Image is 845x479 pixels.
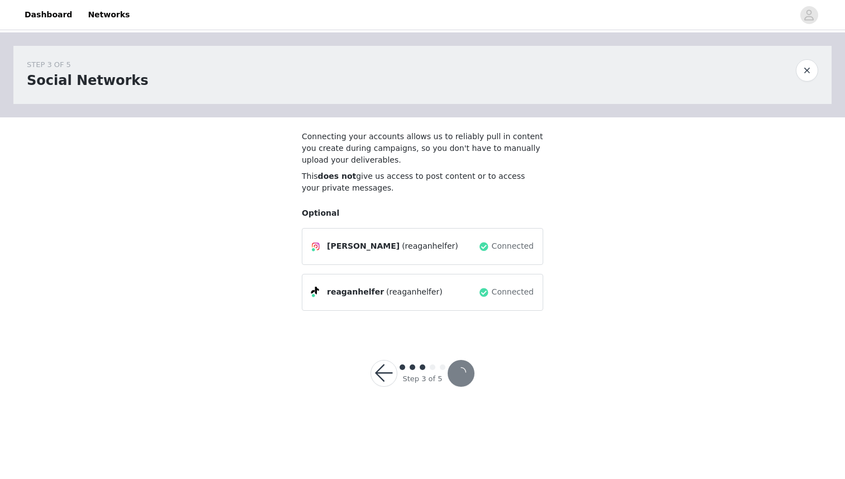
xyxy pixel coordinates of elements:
img: Instagram Icon [311,242,320,251]
h1: Social Networks [27,70,149,91]
div: Step 3 of 5 [402,373,442,385]
span: Connected [492,240,534,252]
div: STEP 3 OF 5 [27,59,149,70]
a: Dashboard [18,2,79,27]
span: reaganhelfer [327,286,384,298]
a: Networks [81,2,136,27]
span: Connected [492,286,534,298]
p: Connecting your accounts allows us to reliably pull in content you create during campaigns, so yo... [302,131,543,166]
span: (reaganhelfer) [386,286,443,298]
span: (reaganhelfer) [402,240,458,252]
div: avatar [804,6,814,24]
b: does not [318,172,357,181]
span: [PERSON_NAME] [327,240,400,252]
span: Optional [302,208,339,217]
p: This give us access to post content or to access your private messages. [302,170,543,194]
